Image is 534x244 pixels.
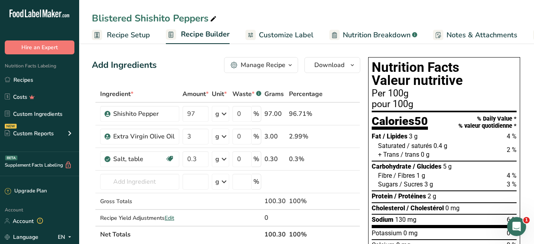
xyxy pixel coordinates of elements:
span: Amount [182,89,209,99]
span: Ingredient [100,89,133,99]
div: Upgrade Plan [5,187,47,195]
div: Per 100g [372,89,517,98]
button: Manage Recipe [224,57,298,73]
div: Extra Virgin Olive Oil [113,132,175,141]
div: 2.99% [289,132,323,141]
div: BETA [5,156,17,160]
a: Recipe Builder [166,25,230,44]
div: NEW [5,124,17,129]
a: Customize Label [245,26,314,44]
div: % Daily Value * % valeur quotidienne * [458,115,517,129]
span: / Fibres [393,172,415,179]
div: Waste [232,89,261,99]
span: Sugars [378,181,398,188]
div: 96.71% [289,109,323,119]
span: Notes & Attachments [447,30,517,40]
span: 3 % [507,181,517,188]
div: g [215,154,219,164]
span: Recipe Builder [181,29,230,40]
a: Language [5,230,38,244]
span: 4 % [507,133,517,140]
span: Download [314,60,344,70]
div: 0.3% [289,154,323,164]
div: g [215,132,219,141]
span: Carbohydrate [372,163,411,170]
a: Nutrition Breakdown [329,26,417,44]
span: 130 mg [395,216,416,223]
div: 97.00 [264,109,286,119]
div: pour 100g [372,100,517,109]
th: 100% [287,226,324,242]
iframe: Intercom live chat [507,217,526,236]
span: Nutrition Breakdown [343,30,410,40]
span: 2 % [507,146,517,154]
span: 3 g [424,181,433,188]
span: / Sucres [399,181,423,188]
div: 100% [289,196,323,206]
div: Calories [372,115,428,130]
a: Recipe Setup [92,26,150,44]
span: Grams [264,89,284,99]
span: / trans [401,151,419,158]
span: / Glucides [413,163,441,170]
span: 5 g [443,163,452,170]
span: Potassium [372,229,402,237]
div: g [215,109,219,119]
span: 0 mg [403,229,418,237]
span: 1 g [416,172,425,179]
th: 100.30 [263,226,287,242]
div: 0.30 [264,154,286,164]
button: Hire an Expert [5,40,74,54]
span: + Trans [378,151,399,158]
div: Blistered Shishito Peppers [92,11,218,25]
span: Recipe Setup [107,30,150,40]
span: Customize Label [259,30,314,40]
span: 1 [523,217,530,223]
input: Add Ingredient [100,174,179,190]
div: Custom Reports [5,129,54,138]
span: 3 g [409,133,418,140]
th: Net Totals [99,226,263,242]
span: / Lipides [383,133,407,140]
span: 2 g [428,192,436,200]
span: / Protéines [394,192,426,200]
div: Salt, table [113,154,165,164]
span: 4 % [507,172,517,179]
span: Cholesterol [372,204,405,212]
span: Percentage [289,89,323,99]
span: 0 mg [445,204,460,212]
div: 0 [264,213,286,223]
div: Recipe Yield Adjustments [100,214,179,222]
div: 100.30 [264,196,286,206]
div: Shishito Pepper [113,109,175,119]
div: EN [58,232,74,242]
span: Saturated [378,142,405,150]
h1: Nutrition Facts Valeur nutritive [372,61,517,87]
a: Notes & Attachments [433,26,517,44]
span: Sodium [372,216,393,223]
span: 0.4 g [433,142,447,150]
span: Fat [372,133,381,140]
div: 3.00 [264,132,286,141]
span: Unit [212,89,227,99]
span: 6 % [507,216,517,223]
div: Gross Totals [100,197,179,206]
span: Protein [372,192,393,200]
span: 0 g [421,151,429,158]
span: Edit [165,214,174,222]
div: Add Ingredients [92,59,157,72]
span: Fibre [378,172,392,179]
span: / saturés [407,142,432,150]
div: g [215,177,219,186]
button: Download [304,57,360,73]
span: 0 % [507,229,517,237]
div: Manage Recipe [241,60,285,70]
span: / Cholestérol [407,204,444,212]
span: 50 [414,114,428,128]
